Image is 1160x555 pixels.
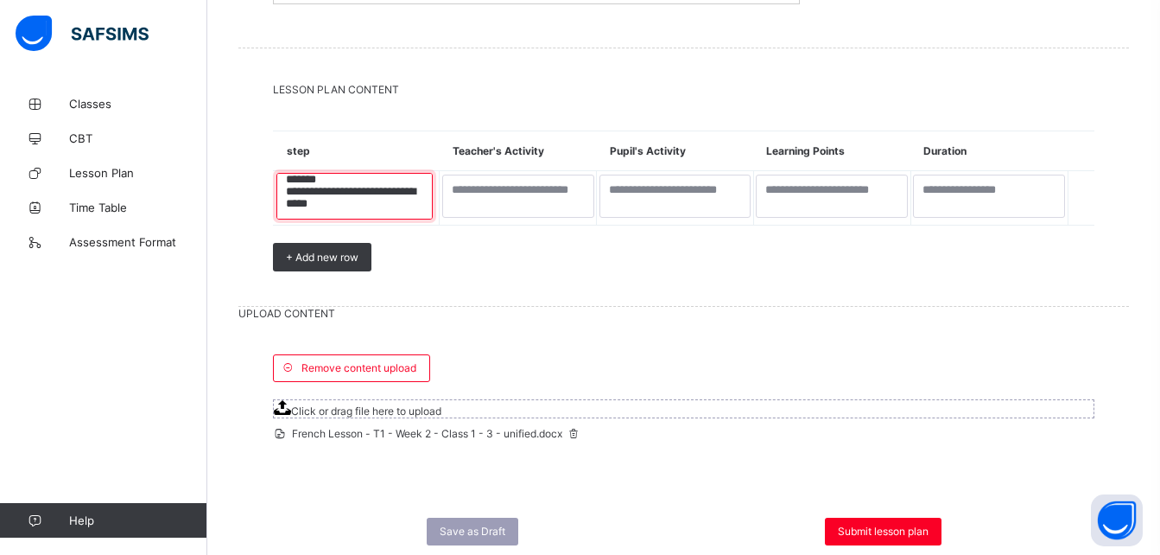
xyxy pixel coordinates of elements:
[69,235,207,249] span: Assessment Format
[16,16,149,52] img: safsims
[273,427,581,440] span: French Lesson - T1 - Week 2 - Class 1 - 3 - unified.docx
[273,399,1094,418] span: Click or drag file here to upload
[910,131,1068,171] th: Duration
[69,514,206,527] span: Help
[440,131,597,171] th: Teacher's Activity
[238,307,1129,320] span: UPLOAD CONTENT
[69,166,207,180] span: Lesson Plan
[69,201,207,214] span: Time Table
[291,405,441,418] span: Click or drag file here to upload
[273,83,1094,96] span: LESSON PLAN CONTENT
[838,525,929,538] span: Submit lesson plan
[286,251,358,264] span: + Add new row
[301,361,416,374] span: Remove content upload
[440,525,505,538] span: Save as Draft
[69,97,207,111] span: Classes
[597,131,754,171] th: Pupil's Activity
[1091,494,1143,546] button: Open asap
[69,131,207,145] span: CBT
[753,131,910,171] th: Learning Points
[274,131,440,171] th: step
